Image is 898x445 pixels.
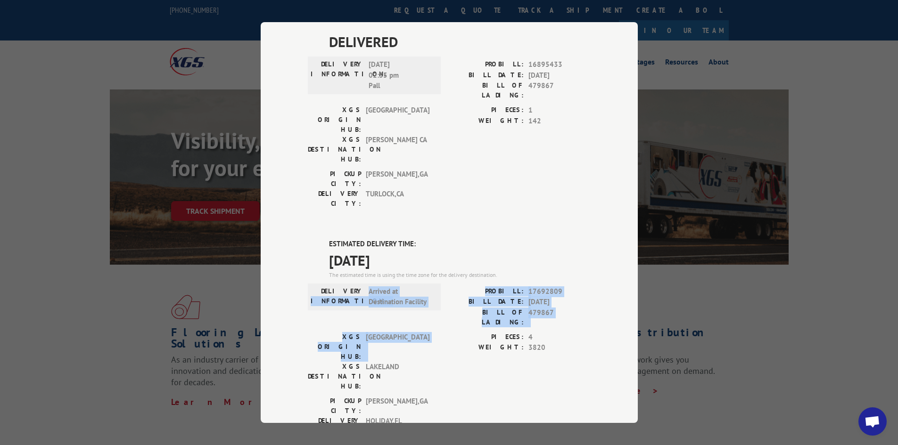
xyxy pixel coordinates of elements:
[449,59,524,70] label: PROBILL:
[366,416,429,436] span: HOLIDAY , FL
[858,407,887,436] div: Open chat
[449,105,524,116] label: PIECES:
[311,59,364,91] label: DELIVERY INFORMATION:
[528,105,591,116] span: 1
[366,362,429,391] span: LAKELAND
[528,81,591,100] span: 479867
[329,250,591,271] span: [DATE]
[449,116,524,127] label: WEIGHT:
[311,286,364,307] label: DELIVERY INFORMATION:
[366,105,429,135] span: [GEOGRAPHIC_DATA]
[308,169,361,189] label: PICKUP CITY:
[308,105,361,135] label: XGS ORIGIN HUB:
[329,271,591,279] div: The estimated time is using the time zone for the delivery destination.
[449,332,524,343] label: PIECES:
[329,239,591,250] label: ESTIMATED DELIVERY TIME:
[528,116,591,127] span: 142
[308,189,361,209] label: DELIVERY CITY:
[366,135,429,164] span: [PERSON_NAME] CA
[366,189,429,209] span: TURLOCK , CA
[366,332,429,362] span: [GEOGRAPHIC_DATA]
[366,169,429,189] span: [PERSON_NAME] , GA
[308,135,361,164] label: XGS DESTINATION HUB:
[449,342,524,353] label: WEIGHT:
[369,286,432,307] span: Arrived at Destination Facility
[528,297,591,307] span: [DATE]
[528,342,591,353] span: 3820
[329,31,591,52] span: DELIVERED
[528,332,591,343] span: 4
[449,307,524,327] label: BILL OF LADING:
[528,286,591,297] span: 17692809
[528,59,591,70] span: 16895433
[449,70,524,81] label: BILL DATE:
[308,332,361,362] label: XGS ORIGIN HUB:
[449,81,524,100] label: BILL OF LADING:
[308,416,361,436] label: DELIVERY CITY:
[528,70,591,81] span: [DATE]
[449,286,524,297] label: PROBILL:
[528,307,591,327] span: 479867
[366,396,429,416] span: [PERSON_NAME] , GA
[369,59,432,91] span: [DATE] 02:35 pm Pall
[308,362,361,391] label: XGS DESTINATION HUB:
[308,396,361,416] label: PICKUP CITY:
[449,297,524,307] label: BILL DATE:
